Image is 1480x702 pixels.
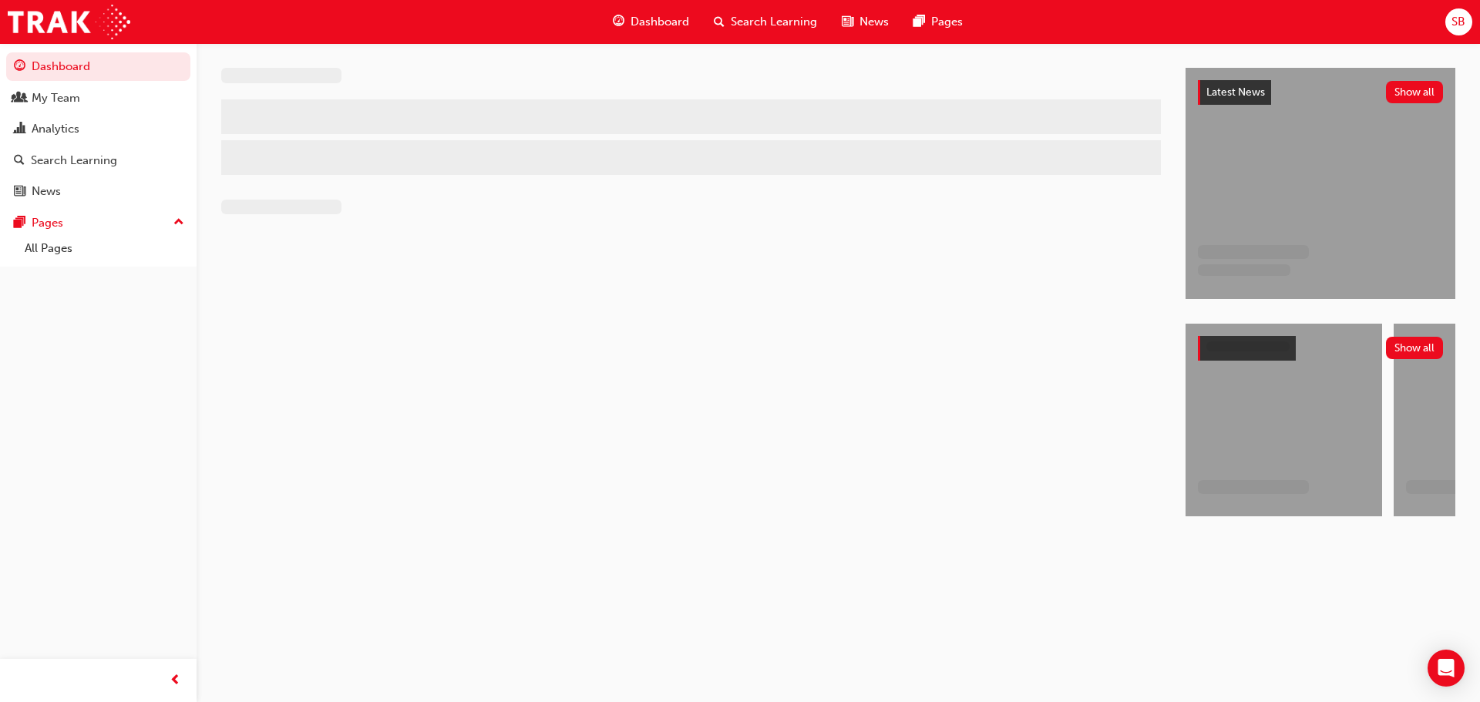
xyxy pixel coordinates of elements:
span: Pages [931,13,963,31]
a: pages-iconPages [901,6,975,38]
a: My Team [6,84,190,113]
span: Dashboard [631,13,689,31]
button: Pages [6,209,190,237]
div: Search Learning [31,152,117,170]
a: guage-iconDashboard [600,6,701,38]
div: Open Intercom Messenger [1428,650,1465,687]
button: Show all [1386,337,1444,359]
a: All Pages [18,237,190,260]
span: guage-icon [14,60,25,74]
a: news-iconNews [829,6,901,38]
a: News [6,177,190,206]
div: Pages [32,214,63,232]
a: Latest NewsShow all [1198,80,1443,105]
a: Show all [1198,336,1443,361]
button: DashboardMy TeamAnalyticsSearch LearningNews [6,49,190,209]
span: up-icon [173,213,184,233]
a: Search Learning [6,146,190,175]
span: people-icon [14,92,25,106]
div: Analytics [32,120,79,138]
span: News [859,13,889,31]
span: pages-icon [913,12,925,32]
span: Search Learning [731,13,817,31]
a: Analytics [6,115,190,143]
span: chart-icon [14,123,25,136]
img: Trak [8,5,130,39]
span: news-icon [842,12,853,32]
div: News [32,183,61,200]
button: Show all [1386,81,1444,103]
div: My Team [32,89,80,107]
span: guage-icon [613,12,624,32]
a: Dashboard [6,52,190,81]
span: Latest News [1206,86,1265,99]
span: search-icon [714,12,725,32]
span: prev-icon [170,671,181,690]
span: news-icon [14,185,25,199]
a: search-iconSearch Learning [701,6,829,38]
button: SB [1445,8,1472,35]
span: SB [1451,13,1465,31]
span: pages-icon [14,217,25,230]
span: search-icon [14,154,25,168]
